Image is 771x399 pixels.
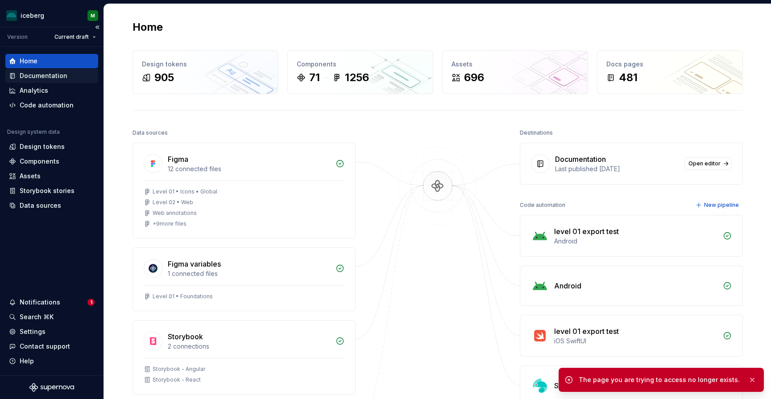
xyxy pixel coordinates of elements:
[5,169,98,183] a: Assets
[309,70,320,85] div: 71
[20,298,60,307] div: Notifications
[5,83,98,98] a: Analytics
[554,280,581,291] div: Android
[20,201,61,210] div: Data sources
[442,50,588,94] a: Assets696
[133,50,278,94] a: Design tokens905
[20,327,46,336] div: Settings
[555,154,606,165] div: Documentation
[5,69,98,83] a: Documentation
[5,54,98,68] a: Home
[153,376,201,383] div: Storybook - React
[297,60,424,69] div: Components
[2,6,102,25] button: icebergM
[20,57,37,66] div: Home
[20,86,48,95] div: Analytics
[153,199,193,206] div: Level 02 • Web
[20,313,54,321] div: Search ⌘K
[20,142,65,151] div: Design tokens
[520,199,565,211] div: Code automation
[91,12,95,19] div: M
[153,293,213,300] div: Level 01 • Foundations
[345,70,369,85] div: 1256
[20,157,59,166] div: Components
[5,154,98,169] a: Components
[5,98,98,112] a: Code automation
[554,326,619,337] div: level 01 export test
[21,11,44,20] div: iceberg
[142,60,269,69] div: Design tokens
[154,70,174,85] div: 905
[20,342,70,351] div: Contact support
[168,154,188,165] div: Figma
[168,259,221,269] div: Figma variables
[5,339,98,354] button: Contact support
[597,50,743,94] a: Docs pages481
[5,325,98,339] a: Settings
[6,10,17,21] img: 418c6d47-6da6-4103-8b13-b5999f8989a1.png
[5,310,98,324] button: Search ⌘K
[579,375,741,384] div: The page you are trying to access no longer exists.
[452,60,579,69] div: Assets
[684,157,732,170] a: Open editor
[5,184,98,198] a: Storybook stories
[133,247,356,311] a: Figma variables1 connected filesLevel 01 • Foundations
[20,186,75,195] div: Storybook stories
[153,220,187,227] div: + 9 more files
[29,383,74,392] svg: Supernova Logo
[704,202,739,209] span: New pipeline
[5,295,98,309] button: Notifications1
[7,33,28,41] div: Version
[606,60,734,69] div: Docs pages
[153,210,197,217] div: Web annotations
[168,269,330,278] div: 1 connected files
[688,160,721,167] span: Open editor
[20,101,74,110] div: Code automation
[20,71,67,80] div: Documentation
[153,366,205,373] div: Storybook - Angular
[520,127,553,139] div: Destinations
[693,199,743,211] button: New pipeline
[133,143,356,239] a: Figma12 connected filesLevel 01 • Icons • GlobalLevel 02 • WebWeb annotations+9more files
[464,70,484,85] div: 696
[20,357,34,366] div: Help
[5,140,98,154] a: Design tokens
[133,20,163,34] h2: Home
[133,127,168,139] div: Data sources
[168,342,330,351] div: 2 connections
[554,226,619,237] div: level 01 export test
[54,33,89,41] span: Current draft
[5,354,98,368] button: Help
[619,70,638,85] div: 481
[168,165,330,173] div: 12 connected files
[554,337,717,346] div: iOS SwiftUI
[133,320,356,395] a: Storybook2 connectionsStorybook - AngularStorybook - React
[287,50,433,94] a: Components711256
[5,198,98,213] a: Data sources
[20,172,41,181] div: Assets
[91,21,104,33] button: Collapse sidebar
[7,128,60,136] div: Design system data
[50,31,100,43] button: Current draft
[168,331,203,342] div: Storybook
[555,165,679,173] div: Last published [DATE]
[153,188,217,195] div: Level 01 • Icons • Global
[554,237,717,246] div: Android
[87,299,95,306] span: 1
